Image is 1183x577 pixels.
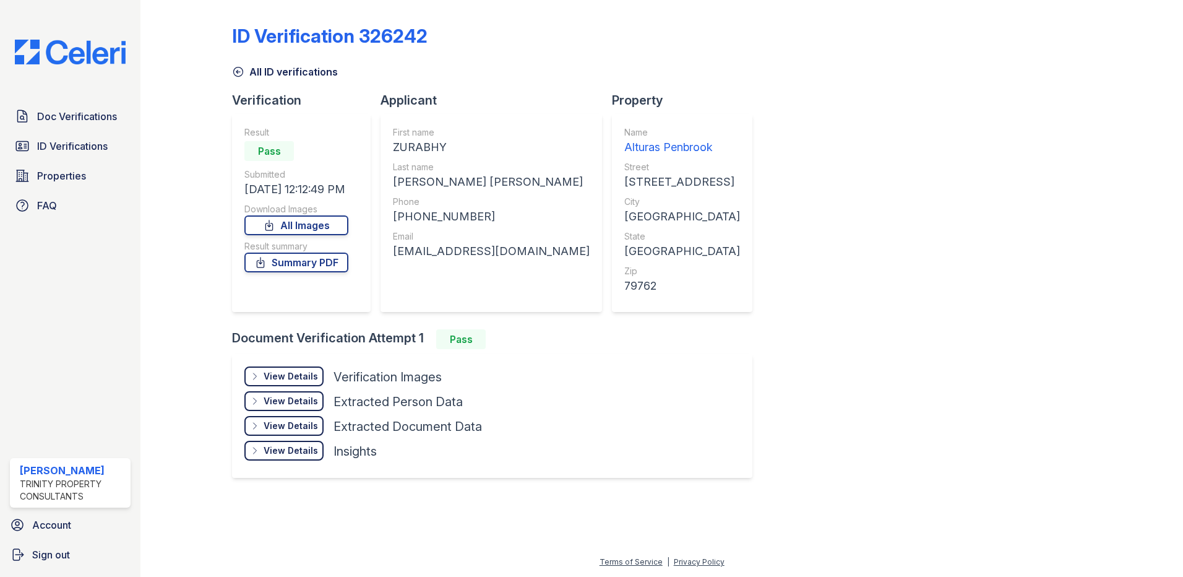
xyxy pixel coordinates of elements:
span: Sign out [32,547,70,562]
a: FAQ [10,193,131,218]
div: View Details [264,395,318,407]
a: Doc Verifications [10,104,131,129]
span: FAQ [37,198,57,213]
div: [PHONE_NUMBER] [393,208,590,225]
div: Verification [232,92,381,109]
div: [PERSON_NAME] [20,463,126,478]
a: ID Verifications [10,134,131,158]
div: Extracted Person Data [333,393,463,410]
div: Email [393,230,590,243]
div: [EMAIL_ADDRESS][DOMAIN_NAME] [393,243,590,260]
a: Summary PDF [244,253,348,272]
a: Name Alturas Penbrook [624,126,740,156]
div: First name [393,126,590,139]
div: | [667,557,669,566]
div: [PERSON_NAME] [PERSON_NAME] [393,173,590,191]
a: Account [5,513,136,537]
span: ID Verifications [37,139,108,154]
div: View Details [264,420,318,432]
div: Zip [624,265,740,277]
div: State [624,230,740,243]
a: Sign out [5,542,136,567]
div: Applicant [381,92,612,109]
a: All ID verifications [232,64,338,79]
div: Verification Images [333,368,442,386]
iframe: chat widget [1131,527,1171,565]
div: Insights [333,443,377,460]
div: [GEOGRAPHIC_DATA] [624,208,740,225]
div: [STREET_ADDRESS] [624,173,740,191]
div: [DATE] 12:12:49 PM [244,181,348,198]
div: Extracted Document Data [333,418,482,435]
span: Doc Verifications [37,109,117,124]
div: View Details [264,445,318,457]
div: Result summary [244,240,348,253]
div: Submitted [244,168,348,181]
a: Properties [10,163,131,188]
div: ZURABHY [393,139,590,156]
div: Alturas Penbrook [624,139,740,156]
div: View Details [264,370,318,383]
a: Privacy Policy [674,557,725,566]
img: CE_Logo_Blue-a8612792a0a2168367f1c8372b55b34899dd931a85d93a1a3d3e32e68fde9ad4.png [5,40,136,64]
a: All Images [244,215,348,235]
a: Terms of Service [600,557,663,566]
span: Account [32,518,71,532]
div: Document Verification Attempt 1 [232,329,762,349]
div: 79762 [624,277,740,295]
div: City [624,196,740,208]
div: Download Images [244,203,348,215]
div: Street [624,161,740,173]
div: ID Verification 326242 [232,25,428,47]
div: Trinity Property Consultants [20,478,126,503]
div: [GEOGRAPHIC_DATA] [624,243,740,260]
div: Last name [393,161,590,173]
div: Pass [436,329,486,349]
span: Properties [37,168,86,183]
div: Property [612,92,762,109]
div: Name [624,126,740,139]
div: Pass [244,141,294,161]
div: Result [244,126,348,139]
div: Phone [393,196,590,208]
